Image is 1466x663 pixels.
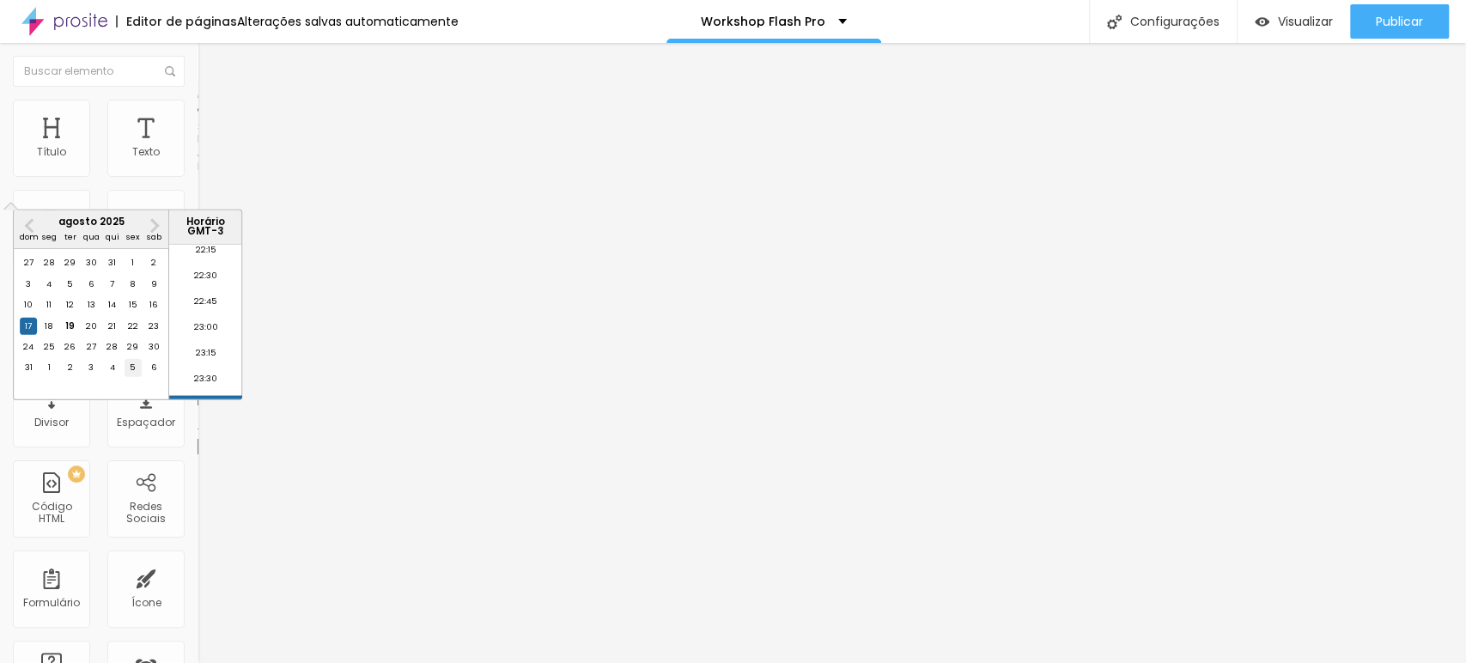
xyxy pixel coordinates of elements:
div: dom [20,228,37,246]
div: Alterações salvas automaticamente [237,15,459,27]
div: Código HTML [17,501,85,526]
button: Previous Month [15,212,43,240]
div: Choose segunda-feira, 1 de setembro de 2025 [40,359,58,376]
div: Choose segunda-feira, 25 de agosto de 2025 [40,338,58,356]
li: 23:45 [169,395,242,421]
div: Choose segunda-feira, 4 de agosto de 2025 [40,276,58,293]
li: 22:30 [169,266,242,292]
span: Visualizar [1278,15,1333,28]
div: Choose domingo, 24 de agosto de 2025 [20,338,37,356]
div: sab [145,228,162,246]
div: Choose sexta-feira, 8 de agosto de 2025 [125,276,142,293]
div: Choose segunda-feira, 28 de julho de 2025 [40,254,58,271]
div: Choose sábado, 9 de agosto de 2025 [145,276,162,293]
div: Choose quarta-feira, 30 de julho de 2025 [82,254,100,271]
p: Workshop Flash Pro [701,15,825,27]
div: Redes Sociais [112,501,179,526]
div: Choose segunda-feira, 18 de agosto de 2025 [40,317,58,334]
div: Choose domingo, 27 de julho de 2025 [20,254,37,271]
div: Choose terça-feira, 2 de setembro de 2025 [62,359,79,376]
div: Choose sexta-feira, 5 de setembro de 2025 [125,359,142,376]
div: Choose sábado, 2 de agosto de 2025 [145,254,162,271]
div: Choose sábado, 6 de setembro de 2025 [145,359,162,376]
div: Texto [132,146,160,158]
div: Choose sábado, 16 de agosto de 2025 [145,296,162,313]
div: Choose quarta-feira, 6 de agosto de 2025 [82,276,100,293]
div: Choose terça-feira, 29 de julho de 2025 [62,254,79,271]
p: Horário [173,217,237,227]
div: Choose quinta-feira, 14 de agosto de 2025 [103,296,120,313]
div: Editor de páginas [116,15,237,27]
div: qua [82,228,100,246]
input: Buscar elemento [13,56,185,87]
button: Next Month [141,212,168,240]
div: Choose quarta-feira, 3 de setembro de 2025 [82,359,100,376]
div: Choose quarta-feira, 20 de agosto de 2025 [82,317,100,334]
div: Choose quinta-feira, 4 de setembro de 2025 [103,359,120,376]
div: Choose domingo, 10 de agosto de 2025 [20,296,37,313]
img: view-1.svg [1255,15,1269,29]
li: 22:45 [169,292,242,318]
div: Choose quarta-feira, 13 de agosto de 2025 [82,296,100,313]
div: Choose quinta-feira, 31 de julho de 2025 [103,254,120,271]
div: Choose terça-feira, 26 de agosto de 2025 [62,338,79,356]
div: Choose sexta-feira, 29 de agosto de 2025 [125,338,142,356]
div: Choose sexta-feira, 1 de agosto de 2025 [125,254,142,271]
div: Choose quinta-feira, 28 de agosto de 2025 [103,338,120,356]
div: Choose domingo, 31 de agosto de 2025 [20,359,37,376]
iframe: Editor [198,43,1466,663]
div: Choose quinta-feira, 21 de agosto de 2025 [103,317,120,334]
div: Choose terça-feira, 5 de agosto de 2025 [62,276,79,293]
div: Choose sábado, 23 de agosto de 2025 [145,317,162,334]
div: Choose terça-feira, 19 de agosto de 2025 [62,317,79,334]
li: 23:30 [169,369,242,395]
p: GMT -3 [173,227,237,236]
span: Publicar [1376,15,1423,28]
div: Choose quinta-feira, 7 de agosto de 2025 [103,276,120,293]
div: Título [37,146,66,158]
li: 23:00 [169,318,242,344]
div: Choose terça-feira, 12 de agosto de 2025 [62,296,79,313]
div: Espaçador [117,417,175,429]
button: Visualizar [1238,4,1350,39]
div: seg [40,228,58,246]
div: qui [103,228,120,246]
div: Divisor [34,417,69,429]
div: Choose domingo, 17 de agosto de 2025 [20,317,37,334]
div: Choose sábado, 30 de agosto de 2025 [145,338,162,356]
div: agosto 2025 [14,217,168,227]
div: ter [62,228,79,246]
div: sex [125,228,142,246]
img: Icone [165,66,175,76]
div: Choose segunda-feira, 11 de agosto de 2025 [40,296,58,313]
div: Ícone [131,597,161,609]
li: 22:15 [169,240,242,266]
div: Choose sexta-feira, 15 de agosto de 2025 [125,296,142,313]
div: Formulário [23,597,80,609]
li: 23:15 [169,344,242,369]
div: month 2025-08 [18,252,165,378]
img: Icone [1107,15,1122,29]
div: Choose sexta-feira, 22 de agosto de 2025 [125,317,142,334]
div: Choose quarta-feira, 27 de agosto de 2025 [82,338,100,356]
div: Choose domingo, 3 de agosto de 2025 [20,276,37,293]
button: Publicar [1350,4,1449,39]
